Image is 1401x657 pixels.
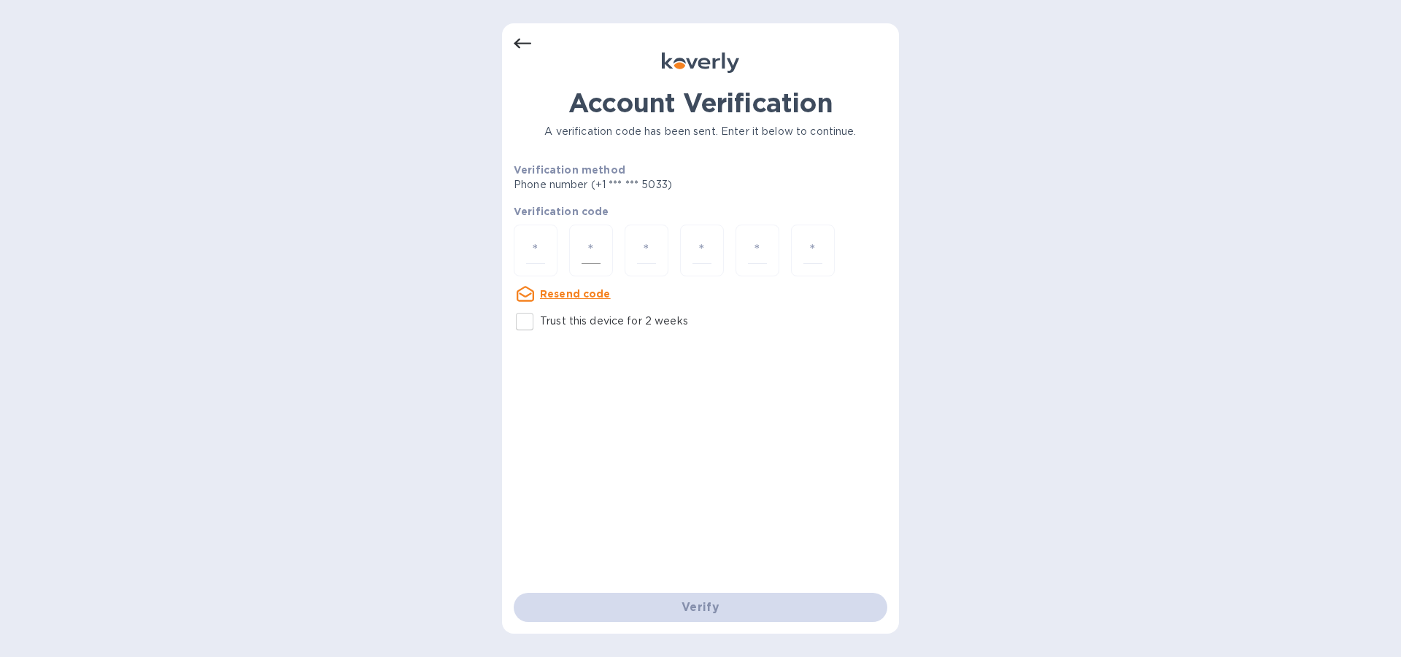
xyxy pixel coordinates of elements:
p: Trust this device for 2 weeks [540,314,688,329]
p: Phone number (+1 *** *** 5033) [514,177,784,193]
b: Verification method [514,164,625,176]
u: Resend code [540,288,611,300]
p: A verification code has been sent. Enter it below to continue. [514,124,887,139]
h1: Account Verification [514,88,887,118]
p: Verification code [514,204,887,219]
